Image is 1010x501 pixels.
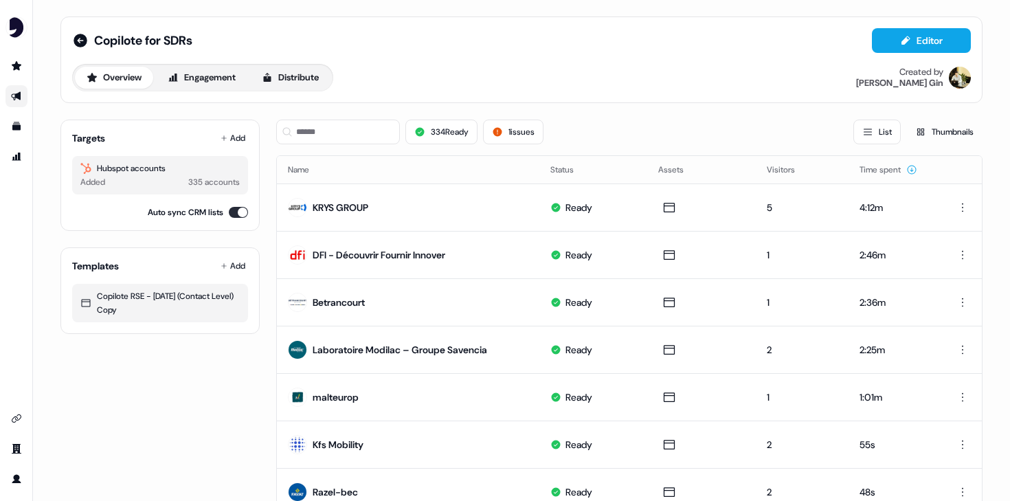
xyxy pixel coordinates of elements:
[767,157,811,182] button: Visitors
[148,205,223,219] label: Auto sync CRM lists
[872,28,971,53] button: Editor
[313,438,363,452] div: Kfs Mobility
[949,67,971,89] img: Armand
[860,485,928,499] div: 48s
[483,120,543,144] button: 1issues
[80,162,240,175] div: Hubspot accounts
[288,157,326,182] button: Name
[767,248,838,262] div: 1
[156,67,247,89] button: Engagement
[72,259,119,273] div: Templates
[899,67,943,78] div: Created by
[565,343,592,357] div: Ready
[75,67,153,89] button: Overview
[5,468,27,490] a: Go to profile
[860,248,928,262] div: 2:46m
[565,438,592,452] div: Ready
[767,296,838,309] div: 1
[767,485,838,499] div: 2
[94,32,192,49] span: Copilote for SDRs
[565,201,592,214] div: Ready
[5,115,27,137] a: Go to templates
[72,131,105,145] div: Targets
[853,120,901,144] button: List
[860,201,928,214] div: 4:12m
[565,390,592,404] div: Ready
[313,201,368,214] div: KRYS GROUP
[565,296,592,309] div: Ready
[565,485,592,499] div: Ready
[5,146,27,168] a: Go to attribution
[860,157,917,182] button: Time spent
[767,343,838,357] div: 2
[250,67,330,89] button: Distribute
[5,408,27,430] a: Go to integrations
[218,129,248,148] button: Add
[767,201,838,214] div: 5
[550,157,590,182] button: Status
[405,120,478,144] button: 334Ready
[80,175,105,189] div: Added
[313,390,359,404] div: malteurop
[647,156,756,183] th: Assets
[5,85,27,107] a: Go to outbound experience
[5,438,27,460] a: Go to team
[313,248,445,262] div: DFI - Découvrir Fournir Innover
[313,296,365,309] div: Betrancourt
[565,248,592,262] div: Ready
[860,390,928,404] div: 1:01m
[767,438,838,452] div: 2
[860,343,928,357] div: 2:25m
[313,343,487,357] div: Laboratoire Modilac – Groupe Savencia
[313,485,358,499] div: Razel-bec
[188,175,240,189] div: 335 accounts
[218,256,248,276] button: Add
[860,296,928,309] div: 2:36m
[5,55,27,77] a: Go to prospects
[856,78,943,89] div: [PERSON_NAME] Gin
[767,390,838,404] div: 1
[872,35,971,49] a: Editor
[860,438,928,452] div: 55s
[906,120,983,144] button: Thumbnails
[80,289,240,317] div: Copilote RSE - [DATE] (Contact Level) Copy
